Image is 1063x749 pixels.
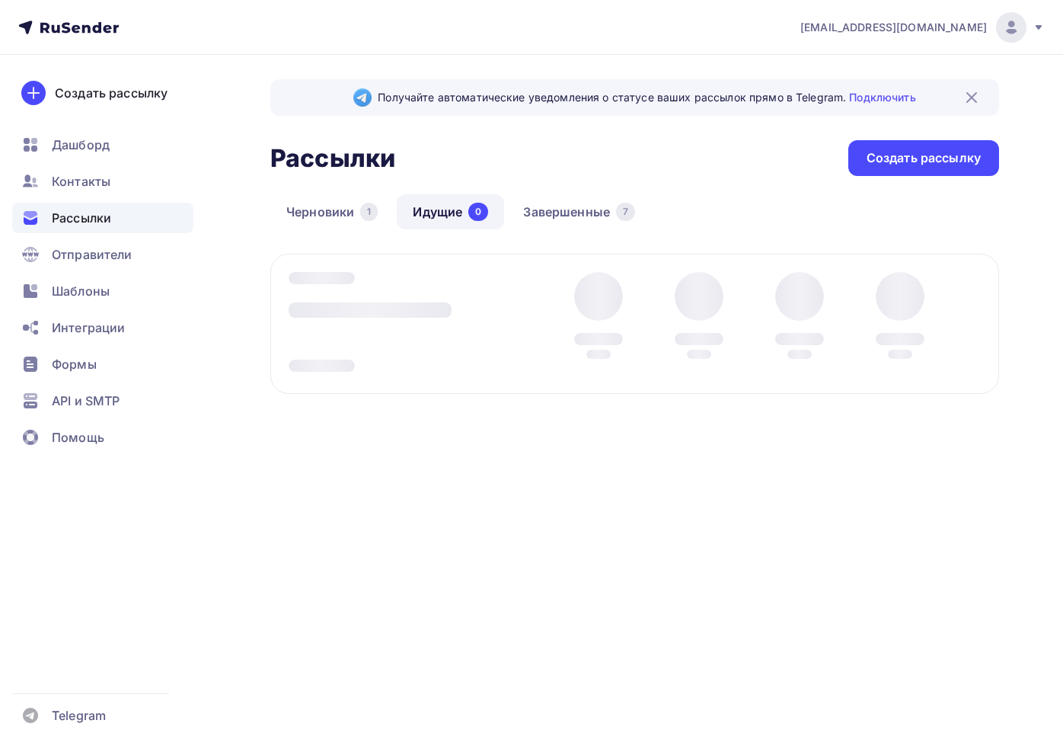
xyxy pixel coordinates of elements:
span: Telegram [52,706,106,725]
span: Рассылки [52,209,111,227]
a: Контакты [12,166,193,197]
a: Идущие0 [397,194,504,229]
div: 7 [616,203,635,221]
span: Контакты [52,172,110,190]
a: Отправители [12,239,193,270]
span: Шаблоны [52,282,110,300]
a: Завершенные7 [507,194,651,229]
img: Telegram [353,88,372,107]
h2: Рассылки [270,143,395,174]
a: Формы [12,349,193,379]
div: Создать рассылку [867,149,981,167]
a: Черновики1 [270,194,394,229]
span: Получайте автоматические уведомления о статусе ваших рассылок прямо в Telegram. [378,90,915,105]
a: [EMAIL_ADDRESS][DOMAIN_NAME] [800,12,1045,43]
span: Помощь [52,428,104,447]
span: Интеграции [52,318,125,337]
a: Шаблоны [12,276,193,306]
span: Дашборд [52,136,110,154]
span: API и SMTP [52,392,120,410]
span: Формы [52,355,97,373]
div: Создать рассылку [55,84,168,102]
div: 1 [360,203,378,221]
a: Дашборд [12,130,193,160]
a: Рассылки [12,203,193,233]
span: Отправители [52,245,132,264]
div: 0 [468,203,488,221]
span: [EMAIL_ADDRESS][DOMAIN_NAME] [800,20,987,35]
a: Подключить [849,91,915,104]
